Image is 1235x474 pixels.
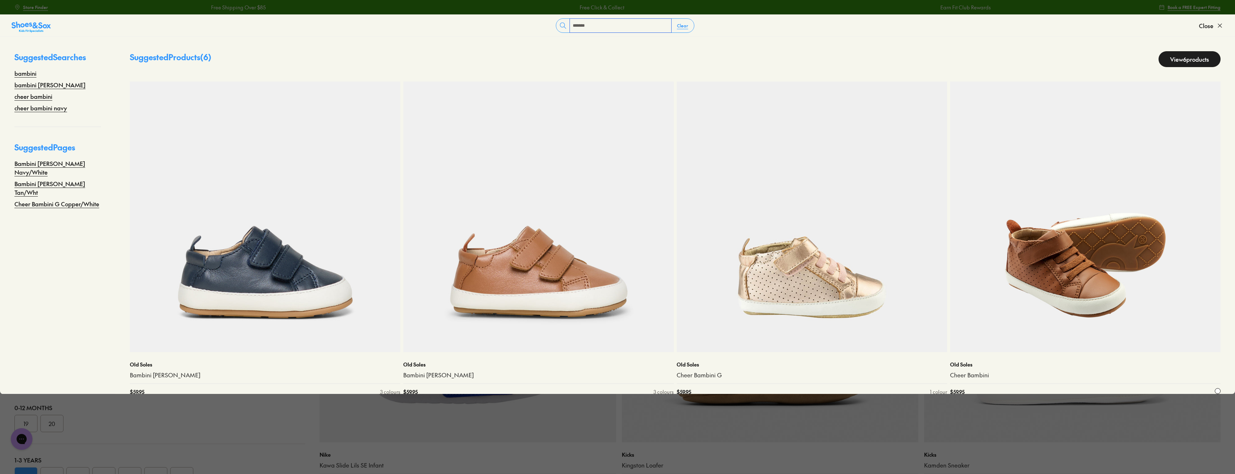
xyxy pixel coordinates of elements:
img: SNS_Logo_Responsive.svg [12,21,51,33]
a: cheer bambini navy [14,104,67,112]
p: Old Soles [403,361,674,368]
div: 3 colours [654,388,674,396]
p: Suggested Products [130,51,211,67]
p: Suggested Pages [14,141,101,159]
iframe: Gorgias live chat messenger [7,426,36,452]
span: Store Finder [23,4,48,10]
p: Suggested Searches [14,51,101,69]
a: Book a FREE Expert Fitting [1159,1,1221,14]
a: Kingston Loafer [622,461,918,469]
a: Bambini [PERSON_NAME] Navy/White [14,159,101,176]
p: Old Soles [130,361,400,368]
span: $ 59.95 [403,388,418,396]
p: Kicks [622,451,918,458]
a: Cheer Bambini G Copper/White [14,199,99,208]
span: Close [1199,21,1213,30]
div: 3 colours [380,388,400,396]
div: 0-12 Months [14,403,305,412]
p: Kicks [924,451,1221,458]
div: 1-3 Years [14,456,305,464]
p: Nike [320,451,616,458]
a: Cheer Bambini G [677,371,947,379]
a: Free Click & Collect [577,4,621,11]
a: View6products [1159,51,1221,67]
p: Old Soles [950,361,1221,368]
p: Old Soles [677,361,947,368]
a: Kawa Slide Lils SE Infant [320,461,616,469]
a: Bambini [PERSON_NAME] Tan/Wht [14,179,101,197]
a: bambini [14,69,36,78]
a: Bambini [PERSON_NAME] [403,371,674,379]
span: ( 6 ) [200,52,211,62]
a: Store Finder [14,1,48,14]
a: Shoes &amp; Sox [12,20,51,31]
span: Book a FREE Expert Fitting [1168,4,1221,10]
a: Kamden Sneaker [924,461,1221,469]
a: Cheer Bambini [950,371,1221,379]
button: 19 [14,415,38,432]
a: Free Shipping Over $85 [208,4,263,11]
a: Earn Fit Club Rewards [937,4,988,11]
span: $ 59.95 [677,388,691,396]
a: Bambini [PERSON_NAME] [130,371,400,379]
span: $ 59.95 [130,388,144,396]
a: bambini [PERSON_NAME] [14,80,85,89]
a: cheer bambini [14,92,52,101]
button: Close [1199,18,1223,34]
button: Clear [671,19,694,32]
div: 1 colour [930,388,947,396]
span: $ 59.95 [950,388,964,396]
button: 20 [40,415,63,432]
